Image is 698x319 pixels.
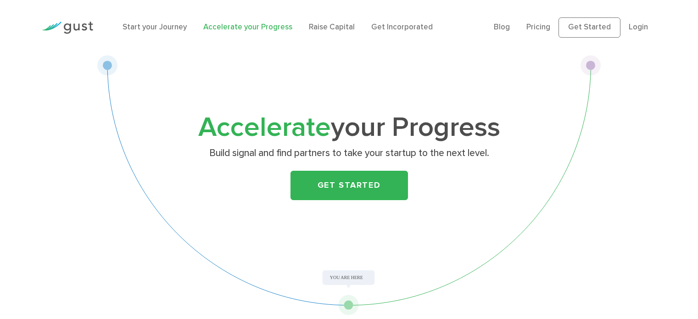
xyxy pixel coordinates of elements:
[526,22,550,32] a: Pricing
[371,22,433,32] a: Get Incorporated
[203,22,292,32] a: Accelerate your Progress
[629,22,648,32] a: Login
[123,22,187,32] a: Start your Journey
[309,22,355,32] a: Raise Capital
[168,115,530,140] h1: your Progress
[198,111,331,144] span: Accelerate
[494,22,510,32] a: Blog
[558,17,620,38] a: Get Started
[42,22,93,34] img: Gust Logo
[290,171,408,200] a: Get Started
[171,147,527,160] p: Build signal and find partners to take your startup to the next level.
